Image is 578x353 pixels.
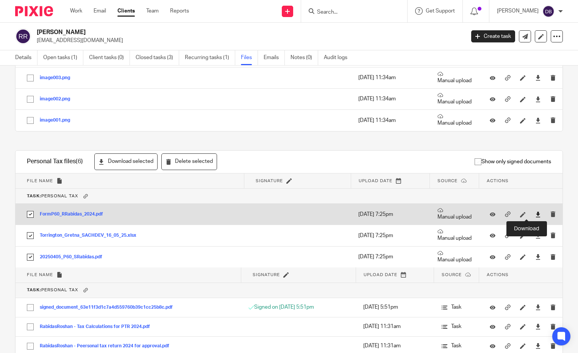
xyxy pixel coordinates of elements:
[76,158,83,164] span: (6)
[146,7,159,15] a: Team
[23,228,37,243] input: Select
[241,50,258,65] a: Files
[358,232,422,239] p: [DATE] 7:25pm
[426,8,455,14] span: Get Support
[23,320,37,334] input: Select
[40,344,175,349] button: RabidasRoshan - Peersonal tax return 2024 for approval.pdf
[27,194,78,198] span: Personal Tax
[316,9,384,16] input: Search
[23,207,37,222] input: Select
[43,50,83,65] a: Open tasks (1)
[535,323,541,330] a: Download
[358,74,422,81] p: [DATE] 11:34am
[437,250,472,264] p: Manual upload
[23,250,37,264] input: Select
[437,179,458,183] span: Source
[363,303,426,311] p: [DATE] 5:51pm
[27,288,78,292] span: Personal Tax
[27,273,53,277] span: File name
[471,30,515,42] a: Create task
[136,50,179,65] a: Closed tasks (3)
[15,6,53,16] img: Pixie
[89,50,130,65] a: Client tasks (0)
[23,300,37,315] input: Select
[442,273,462,277] span: Source
[40,118,76,123] button: image001.png
[358,211,422,218] p: [DATE] 7:25pm
[363,342,426,350] p: [DATE] 11:31am
[170,7,189,15] a: Reports
[358,117,422,124] p: [DATE] 11:34am
[27,158,83,166] h1: Personal Tax files
[23,92,37,106] input: Select
[15,28,31,44] img: svg%3E
[40,324,156,330] button: RabidasRoshan - Tax Calculations for PTR 2024.pdf
[475,158,551,166] span: Show only signed documents
[291,50,318,65] a: Notes (0)
[364,273,397,277] span: Upload date
[535,117,541,124] a: Download
[23,71,37,85] input: Select
[437,208,472,221] p: Manual upload
[40,233,142,238] button: Torrington_Gretna_SACHDEV_16_05_25.xlsx
[437,92,472,106] p: Manual upload
[487,179,509,183] span: Actions
[40,97,76,102] button: image002.png
[437,229,472,242] p: Manual upload
[37,37,460,44] p: [EMAIL_ADDRESS][DOMAIN_NAME]
[248,303,348,311] p: Signed on [DATE] 5:51pm
[27,179,53,183] span: File name
[23,113,37,128] input: Select
[185,50,235,65] a: Recurring tasks (1)
[535,95,541,103] a: Download
[437,114,472,127] p: Manual upload
[27,288,41,292] b: Task:
[324,50,353,65] a: Audit logs
[442,303,472,311] p: Task
[40,75,76,81] button: image003.png
[442,323,472,330] p: Task
[264,50,285,65] a: Emails
[358,95,422,103] p: [DATE] 11:34am
[37,28,375,36] h2: [PERSON_NAME]
[15,50,37,65] a: Details
[497,7,539,15] p: [PERSON_NAME]
[535,342,541,350] a: Download
[535,303,541,311] a: Download
[161,153,217,170] button: Delete selected
[40,212,109,217] button: FormP60_RRabidas_2024.pdf
[535,232,541,239] a: Download
[94,153,158,170] button: Download selected
[487,273,509,277] span: Actions
[256,179,283,183] span: Signature
[535,253,541,261] a: Download
[70,7,82,15] a: Work
[442,342,472,350] p: Task
[535,211,541,218] a: Download
[437,71,472,84] p: Manual upload
[359,179,392,183] span: Upload date
[27,194,41,198] b: Task:
[40,255,108,260] button: 20250405_P60_SRabidas.pdf
[94,7,106,15] a: Email
[117,7,135,15] a: Clients
[542,5,555,17] img: svg%3E
[535,74,541,81] a: Download
[363,323,426,330] p: [DATE] 11:31am
[358,253,422,261] p: [DATE] 7:25pm
[253,273,280,277] span: Signature
[40,305,178,310] button: signed_document_63e11f3d1c7a4d559760b39c1cc25b8c.pdf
